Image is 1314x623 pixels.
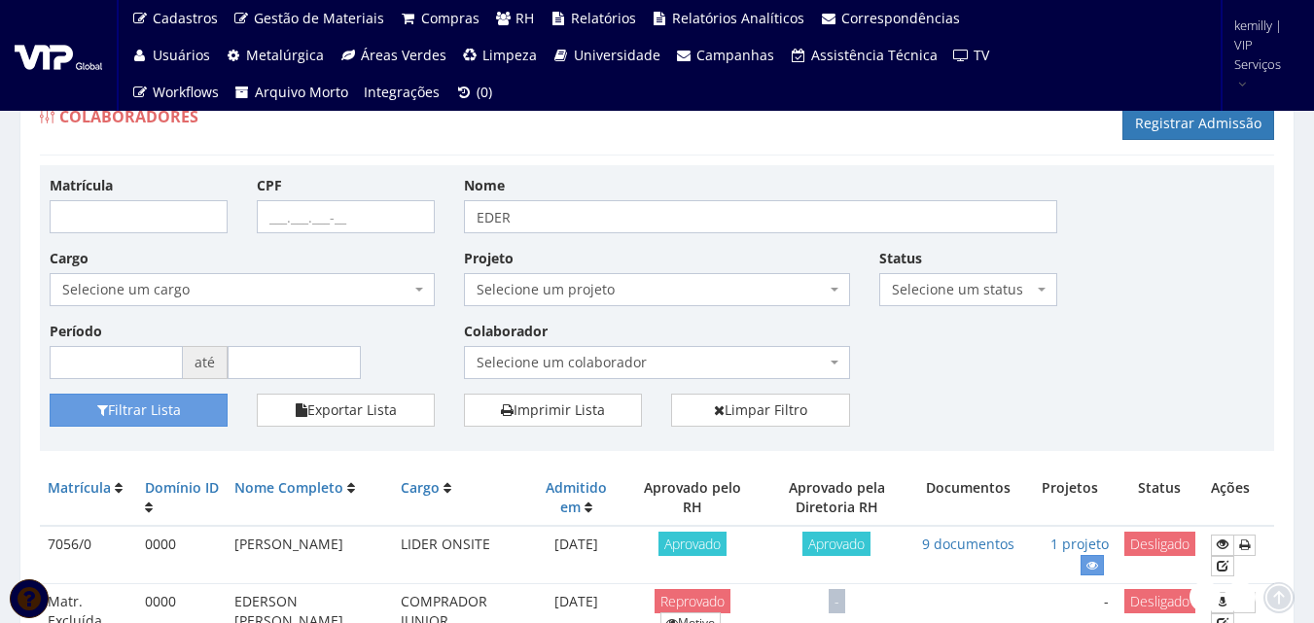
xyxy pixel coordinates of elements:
[879,249,922,268] label: Status
[1122,107,1274,140] a: Registrar Admissão
[1234,16,1289,74] span: kemilly | VIP Serviços
[15,41,102,70] img: logo
[464,394,642,427] a: Imprimir Lista
[153,83,219,101] span: Workflows
[153,46,210,64] span: Usuários
[124,74,227,111] a: Workflows
[59,106,198,127] span: Colaboradores
[50,322,102,341] label: Período
[50,176,113,195] label: Matrícula
[227,74,357,111] a: Arquivo Morto
[655,589,730,613] span: Reprovado
[658,532,727,556] span: Aprovado
[246,46,324,64] span: Metalúrgica
[482,46,537,64] span: Limpeza
[696,46,774,64] span: Campanhas
[234,478,343,497] a: Nome Completo
[464,273,849,306] span: Selecione um projeto
[257,176,282,195] label: CPF
[137,526,227,584] td: 0000
[153,9,218,27] span: Cadastros
[447,74,500,111] a: (0)
[183,346,228,379] span: até
[227,526,392,584] td: [PERSON_NAME]
[811,46,938,64] span: Assistência Técnica
[332,37,454,74] a: Áreas Verdes
[546,478,607,516] a: Admitido em
[1050,535,1109,553] a: 1 projeto
[1124,589,1195,613] span: Desligado
[50,273,435,306] span: Selecione um cargo
[454,37,546,74] a: Limpeza
[48,478,111,497] a: Matrícula
[257,394,435,427] button: Exportar Lista
[361,46,446,64] span: Áreas Verdes
[913,470,1023,526] th: Documentos
[571,9,636,27] span: Relatórios
[124,37,218,74] a: Usuários
[802,532,870,556] span: Aprovado
[760,470,913,526] th: Aprovado pela Diretoria RH
[527,526,626,584] td: [DATE]
[62,280,410,299] span: Selecione um cargo
[255,83,348,101] span: Arquivo Morto
[145,478,219,497] a: Domínio ID
[464,346,849,379] span: Selecione um colaborador
[477,280,825,299] span: Selecione um projeto
[464,249,514,268] label: Projeto
[782,37,945,74] a: Assistência Técnica
[1117,470,1203,526] th: Status
[892,280,1033,299] span: Selecione um status
[254,9,384,27] span: Gestão de Materiais
[218,37,333,74] a: Metalúrgica
[356,74,447,111] a: Integrações
[421,9,479,27] span: Compras
[671,394,849,427] a: Limpar Filtro
[477,83,492,101] span: (0)
[545,37,668,74] a: Universidade
[40,526,137,584] td: 7056/0
[464,322,548,341] label: Colaborador
[668,37,783,74] a: Campanhas
[464,176,505,195] label: Nome
[1124,532,1195,556] span: Desligado
[879,273,1057,306] span: Selecione um status
[574,46,660,64] span: Universidade
[922,535,1014,553] a: 9 documentos
[974,46,989,64] span: TV
[841,9,960,27] span: Correspondências
[50,249,89,268] label: Cargo
[401,478,440,497] a: Cargo
[1203,470,1274,526] th: Ações
[477,353,825,372] span: Selecione um colaborador
[1023,470,1116,526] th: Projetos
[393,526,527,584] td: LIDER ONSITE
[364,83,440,101] span: Integrações
[515,9,534,27] span: RH
[50,394,228,427] button: Filtrar Lista
[672,9,804,27] span: Relatórios Analíticos
[625,470,760,526] th: Aprovado pelo RH
[257,200,435,233] input: ___.___.___-__
[829,589,845,613] span: -
[945,37,998,74] a: TV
